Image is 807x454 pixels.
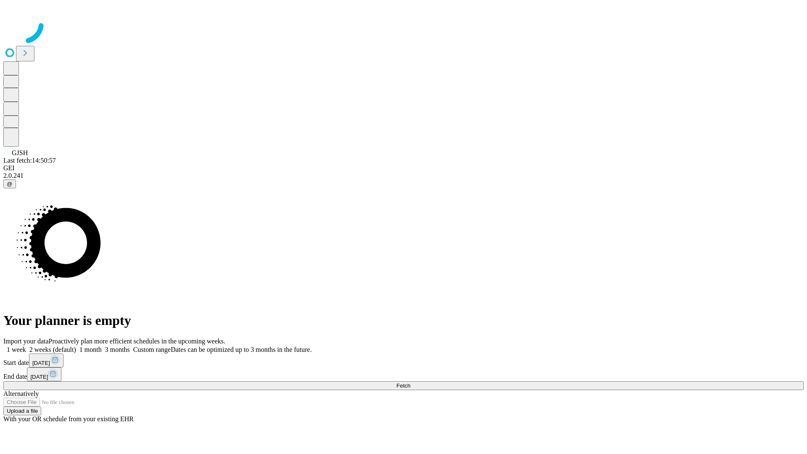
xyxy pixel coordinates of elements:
[3,354,804,367] div: Start date
[3,390,39,397] span: Alternatively
[3,179,16,188] button: @
[7,346,26,353] span: 1 week
[396,383,410,389] span: Fetch
[29,346,76,353] span: 2 weeks (default)
[12,149,28,156] span: GJSH
[79,346,102,353] span: 1 month
[133,346,171,353] span: Custom range
[7,181,13,187] span: @
[105,346,130,353] span: 3 months
[3,406,41,415] button: Upload a file
[30,374,48,380] span: [DATE]
[49,338,225,345] span: Proactively plan more efficient schedules in the upcoming weeks.
[3,367,804,381] div: End date
[3,381,804,390] button: Fetch
[3,313,804,328] h1: Your planner is empty
[3,415,134,422] span: With your OR schedule from your existing EHR
[171,346,311,353] span: Dates can be optimized up to 3 months in the future.
[3,338,49,345] span: Import your data
[29,354,63,367] button: [DATE]
[3,172,804,179] div: 2.0.241
[3,157,56,164] span: Last fetch: 14:50:57
[32,360,50,366] span: [DATE]
[3,164,804,172] div: GEI
[27,367,61,381] button: [DATE]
